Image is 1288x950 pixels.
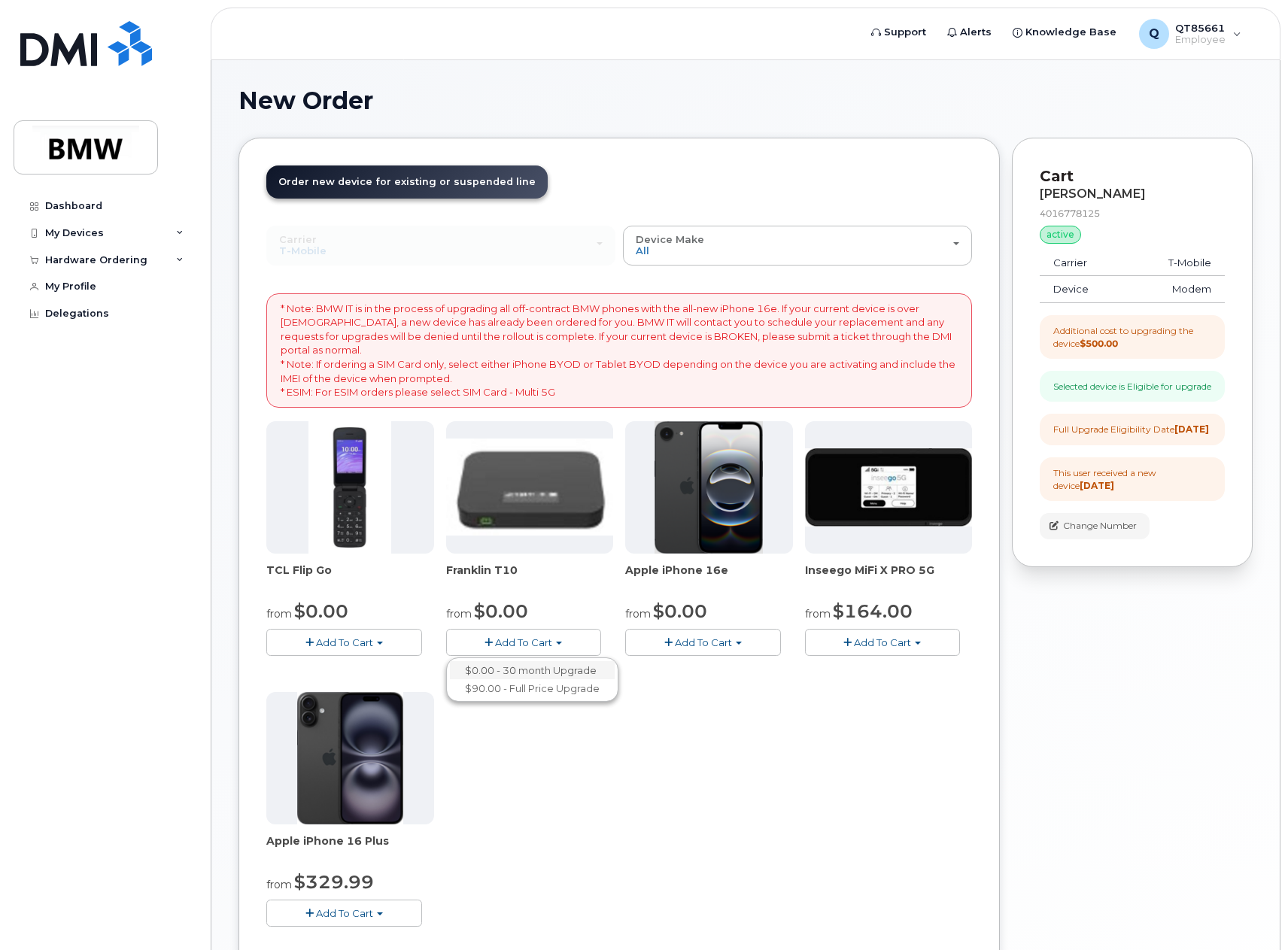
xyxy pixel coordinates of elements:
span: Add To Cart [675,636,732,648]
span: Device Make [636,233,704,245]
div: Full Upgrade Eligibility Date [1053,423,1209,436]
strong: [DATE] [1080,480,1114,491]
td: Device [1040,276,1127,303]
img: iphone16e.png [655,421,763,554]
span: Add To Cart [316,907,373,919]
span: Order new device for existing or suspended line [278,176,536,187]
span: $0.00 [474,600,528,622]
p: Cart [1040,165,1225,187]
td: T-Mobile [1127,250,1225,277]
span: Change Number [1063,519,1137,533]
img: iphone_16_plus.png [297,692,403,824]
button: Add To Cart [266,629,422,655]
div: TCL Flip Go [266,563,434,593]
span: All [636,244,649,256]
button: Add To Cart [625,629,781,655]
span: $0.00 [294,600,348,622]
small: from [266,878,292,891]
span: Add To Cart [854,636,911,648]
span: Add To Cart [316,636,373,648]
span: Add To Cart [495,636,552,648]
button: Add To Cart [266,900,422,926]
span: $164.00 [833,600,913,622]
div: Inseego MiFi X PRO 5G [805,563,973,593]
a: $0.00 - 30 month Upgrade [450,661,615,680]
img: TCL_FLIP_MODE.jpg [308,421,391,554]
small: from [625,607,651,621]
iframe: Messenger Launcher [1223,885,1277,939]
button: Device Make All [623,226,972,265]
td: Modem [1127,276,1225,303]
span: $0.00 [653,600,707,622]
span: $329.99 [294,871,374,893]
strong: [DATE] [1174,423,1209,435]
div: [PERSON_NAME] [1040,187,1225,201]
div: This user received a new device [1053,466,1211,492]
div: Additional cost to upgrading the device [1053,324,1211,350]
small: from [266,607,292,621]
button: Change Number [1040,513,1150,539]
strong: $500.00 [1080,338,1118,349]
div: Franklin T10 [446,563,614,593]
small: from [446,607,472,621]
td: Carrier [1040,250,1127,277]
button: Add To Cart [805,629,961,655]
p: * Note: BMW IT is in the process of upgrading all off-contract BMW phones with the all-new iPhone... [281,302,958,399]
img: t10.jpg [446,439,614,536]
img: cut_small_inseego_5G.jpg [805,448,973,527]
div: Apple iPhone 16e [625,563,793,593]
a: $90.00 - Full Price Upgrade [450,679,615,698]
div: Apple iPhone 16 Plus [266,833,434,863]
div: active [1040,226,1081,244]
div: 4016778125 [1040,207,1225,220]
button: Add To Cart [446,629,602,655]
div: Selected device is Eligible for upgrade [1053,380,1211,393]
small: from [805,607,831,621]
h1: New Order [238,87,1253,114]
